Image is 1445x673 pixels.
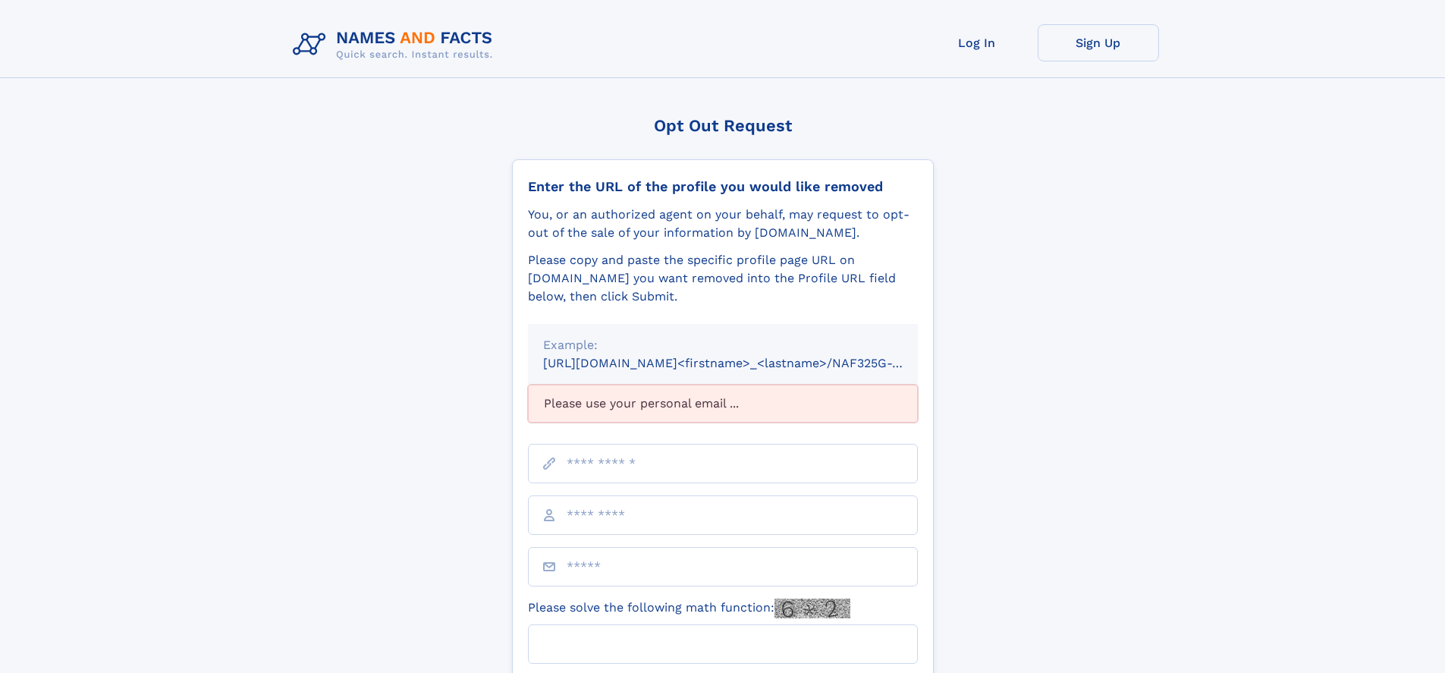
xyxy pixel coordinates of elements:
div: Opt Out Request [512,116,934,135]
a: Log In [916,24,1038,61]
div: Please use your personal email ... [528,385,918,423]
img: Logo Names and Facts [287,24,505,65]
div: Please copy and paste the specific profile page URL on [DOMAIN_NAME] you want removed into the Pr... [528,251,918,306]
small: [URL][DOMAIN_NAME]<firstname>_<lastname>/NAF325G-xxxxxxxx [543,356,947,370]
div: Enter the URL of the profile you would like removed [528,178,918,195]
div: You, or an authorized agent on your behalf, may request to opt-out of the sale of your informatio... [528,206,918,242]
a: Sign Up [1038,24,1159,61]
label: Please solve the following math function: [528,599,850,618]
div: Example: [543,336,903,354]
